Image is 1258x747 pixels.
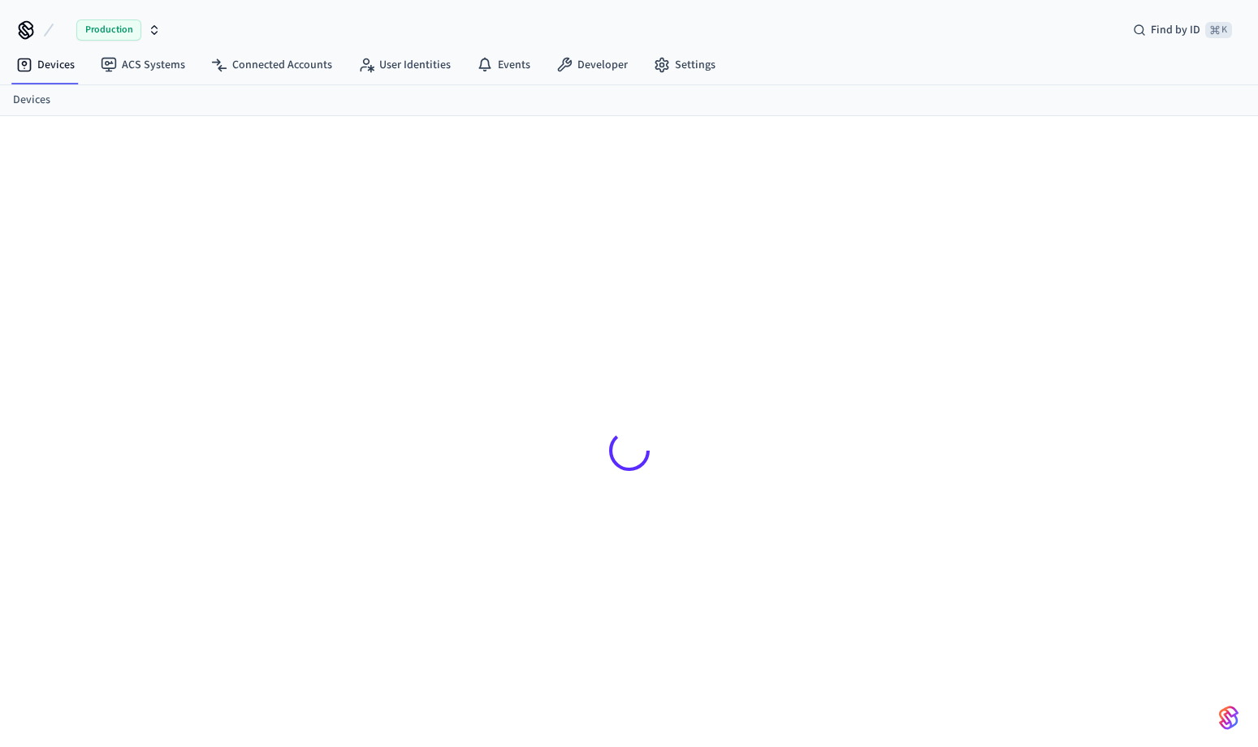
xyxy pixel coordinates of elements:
[543,50,641,80] a: Developer
[1120,15,1245,45] div: Find by ID⌘ K
[3,50,88,80] a: Devices
[76,19,141,41] span: Production
[1205,22,1232,38] span: ⌘ K
[198,50,345,80] a: Connected Accounts
[641,50,728,80] a: Settings
[1151,22,1200,38] span: Find by ID
[13,92,50,109] a: Devices
[464,50,543,80] a: Events
[1219,705,1239,731] img: SeamLogoGradient.69752ec5.svg
[345,50,464,80] a: User Identities
[88,50,198,80] a: ACS Systems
